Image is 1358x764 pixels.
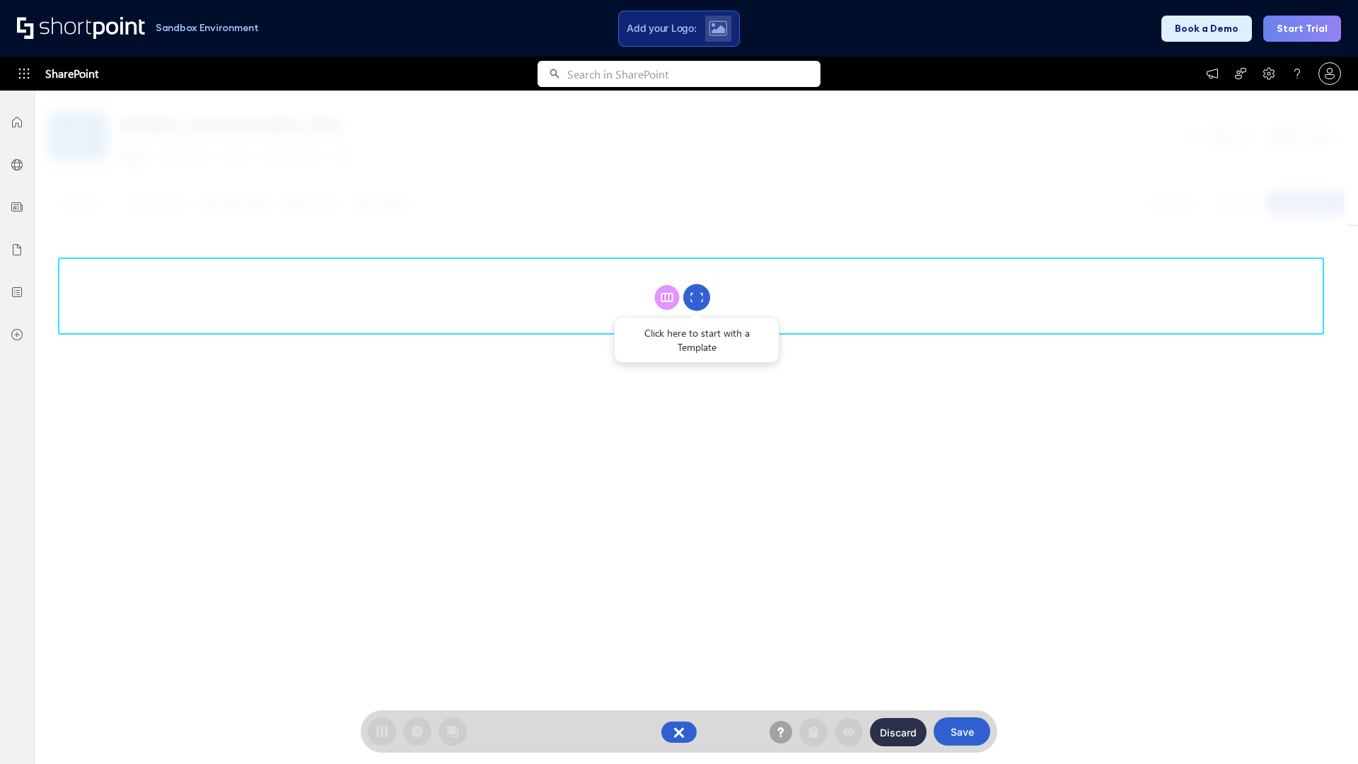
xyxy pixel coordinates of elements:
[1161,16,1252,42] button: Book a Demo
[1287,696,1358,764] iframe: Chat Widget
[709,21,727,36] img: Upload logo
[156,24,259,32] h1: Sandbox Environment
[934,717,990,746] button: Save
[1263,16,1341,42] button: Start Trial
[627,22,696,35] span: Add your Logo:
[45,57,98,91] span: SharePoint
[567,61,820,87] input: Search in SharePoint
[870,718,927,746] button: Discard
